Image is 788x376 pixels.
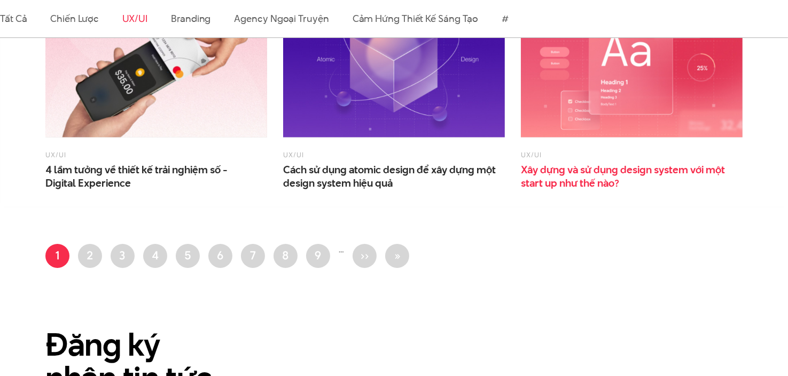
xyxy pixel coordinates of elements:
[361,247,369,263] span: ››
[45,150,66,159] a: UX/UI
[521,163,735,190] span: Xây dựng và sử dụng design system với một
[502,12,509,25] a: #
[283,150,304,159] a: UX/UI
[234,12,329,25] a: Agency ngoại truyện
[306,244,330,268] a: 9
[45,163,259,190] span: 4 lầm tưởng về thiết kế trải nghiệm số -
[274,244,298,268] a: 8
[122,12,148,25] a: UX/UI
[521,150,542,159] a: UX/UI
[283,177,393,190] span: design system hiệu quả
[176,244,200,268] a: 5
[208,244,232,268] a: 6
[50,12,98,25] a: Chiến lược
[171,12,210,25] a: Branding
[394,247,401,263] span: »
[283,163,497,190] a: Cách sử dụng atomic design để xây dựng mộtdesign system hiệu quả
[521,177,619,190] span: start up như thế nào?
[283,163,497,190] span: Cách sử dụng atomic design để xây dựng một
[143,244,167,268] a: 4
[45,177,131,190] span: Digital Experience
[353,12,479,25] a: Cảm hứng thiết kế sáng tạo
[78,244,102,268] a: 2
[111,244,135,268] a: 3
[45,163,259,190] a: 4 lầm tưởng về thiết kế trải nghiệm số -Digital Experience
[521,163,735,190] a: Xây dựng và sử dụng design system với mộtstart up như thế nào?
[339,244,344,255] li: …
[241,244,265,268] a: 7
